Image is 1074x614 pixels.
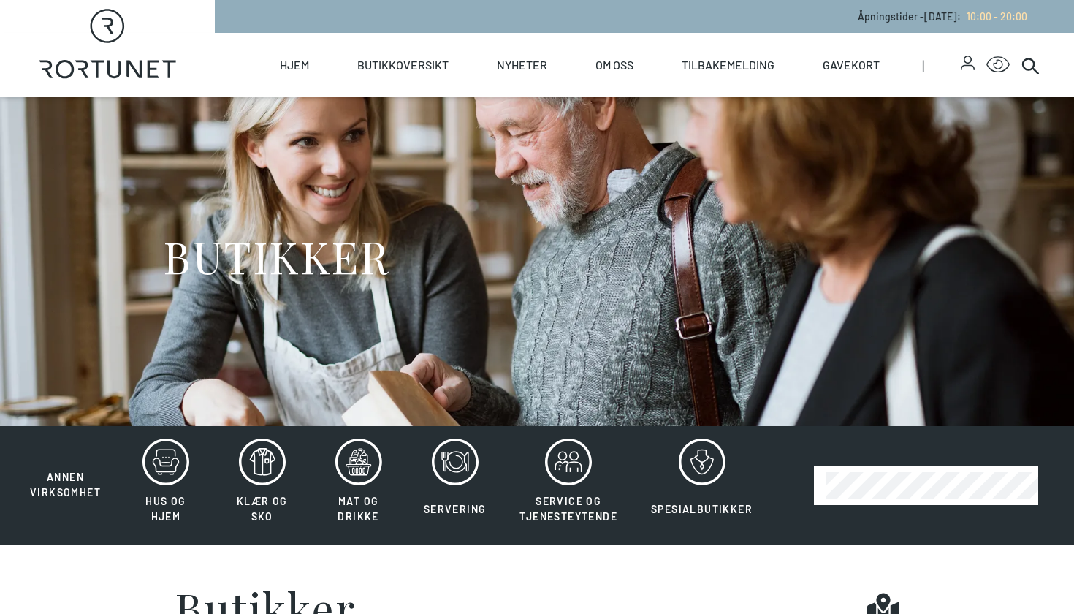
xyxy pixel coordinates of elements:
[145,495,186,523] span: Hus og hjem
[519,495,617,523] span: Service og tjenesteytende
[636,438,768,533] button: Spesialbutikker
[504,438,633,533] button: Service og tjenesteytende
[163,229,389,284] h1: BUTIKKER
[922,33,961,97] span: |
[961,10,1027,23] a: 10:00 - 20:00
[357,33,449,97] a: Butikkoversikt
[216,438,309,533] button: Klær og sko
[823,33,880,97] a: Gavekort
[424,503,487,515] span: Servering
[858,9,1027,24] p: Åpningstider - [DATE] :
[682,33,774,97] a: Tilbakemelding
[986,53,1010,77] button: Open Accessibility Menu
[30,471,101,499] span: Annen virksomhet
[497,33,547,97] a: Nyheter
[312,438,405,533] button: Mat og drikke
[651,503,753,515] span: Spesialbutikker
[237,495,288,523] span: Klær og sko
[338,495,378,523] span: Mat og drikke
[408,438,502,533] button: Servering
[280,33,309,97] a: Hjem
[595,33,633,97] a: Om oss
[967,10,1027,23] span: 10:00 - 20:00
[119,438,213,533] button: Hus og hjem
[15,438,116,501] button: Annen virksomhet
